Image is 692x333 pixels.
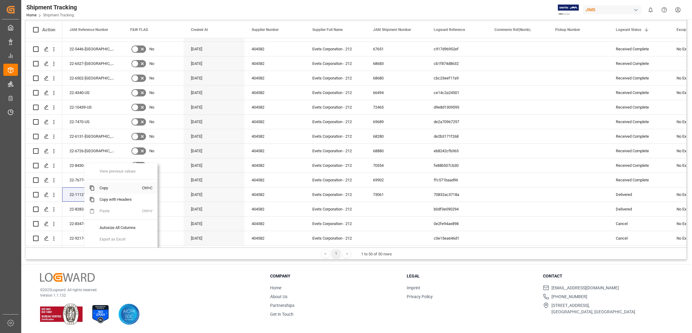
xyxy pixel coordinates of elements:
div: 1 [332,250,340,257]
div: Evets Corporation - 212 [305,115,366,129]
div: 66494 [366,86,426,100]
p: Version 1.1.132 [40,293,255,298]
div: Press SPACE to select this row. [26,115,62,129]
a: About Us [270,294,287,299]
div: 22-9217-US [62,231,123,245]
div: de2a70967297 [426,115,487,129]
div: 68680 [366,71,426,85]
img: AICPA SOC [118,304,140,325]
a: Imprint [407,285,420,290]
div: fe88b507cb30 [426,158,487,173]
div: 73061 [366,187,426,202]
p: © 2025 Logward. All rights reserved. [40,287,255,293]
span: No [149,144,154,158]
div: 22-5446-[GEOGRAPHIC_DATA] [62,42,123,56]
div: 70554 [366,158,426,173]
div: 22-8282-[GEOGRAPHIC_DATA] [62,202,123,216]
div: Received Complete [616,173,662,187]
div: Press SPACE to select this row. [26,173,62,187]
span: Logward Status [616,28,641,32]
button: JIMS [583,4,644,15]
span: [PHONE_NUMBER] [551,294,587,300]
div: Received Complete [616,71,662,85]
div: Evets Corporation - 212 [305,158,366,173]
span: No [149,115,154,129]
span: Copy [95,182,142,194]
div: [DATE] [184,158,244,173]
h3: Contact [543,273,672,279]
div: [DATE] [184,173,244,187]
div: Received Complete [616,86,662,100]
span: Logward Reference [434,28,465,32]
span: Pickup Number [555,28,580,32]
div: Press SPACE to select this row. [26,158,62,173]
div: JIMS [583,5,641,14]
button: show 0 new notifications [644,3,657,17]
div: Evets Corporation - 212 [305,71,366,85]
div: 22-7470-US [62,115,123,129]
div: 22-6131-[GEOGRAPHIC_DATA] [62,129,123,143]
a: Get in Touch [270,312,293,317]
div: ffc571baad96 [426,173,487,187]
div: 404582 [244,129,305,143]
div: Press SPACE to select this row. [26,144,62,158]
div: Cancel [616,217,662,231]
span: Comments Ref(Numb) [494,28,531,32]
div: c0e15ea646d1 [426,231,487,245]
span: Ctrl+C [142,182,155,194]
div: 22-4340-US [62,86,123,100]
div: [DATE] [184,56,244,71]
div: 404582 [244,56,305,71]
div: Evets Corporation - 212 [305,187,366,202]
div: 404582 [244,187,305,202]
div: 68280 [366,129,426,143]
div: Evets Corporation - 212 [305,42,366,56]
span: No [149,71,154,85]
div: Press SPACE to select this row. [26,231,62,246]
div: b0df3e090294 [426,202,487,216]
div: 0e2fe94ae898 [426,217,487,231]
div: Received Complete [616,42,662,56]
div: 404582 [244,173,305,187]
span: Created At [191,28,208,32]
span: No [149,57,154,71]
span: Supplier Number [252,28,279,32]
div: Received Complete [616,100,662,114]
div: Press SPACE to select this row. [26,202,62,217]
div: Evets Corporation - 212 [305,217,366,231]
div: Evets Corporation - 212 [305,86,366,100]
div: Press SPACE to select this row. [26,187,62,202]
div: Press SPACE to select this row. [26,42,62,56]
div: Press SPACE to select this row. [26,86,62,100]
span: Copy with Headers [95,194,142,205]
span: [STREET_ADDRESS], [GEOGRAPHIC_DATA], [GEOGRAPHIC_DATA] [551,302,635,315]
span: No [149,42,154,56]
div: 68683 [366,56,426,71]
h3: Legal [407,273,536,279]
div: 404582 [244,231,305,245]
div: Action [42,27,55,32]
div: 404582 [244,86,305,100]
div: 22-6527-[GEOGRAPHIC_DATA] [62,56,123,71]
a: Home [270,285,281,290]
span: JAM Shipment Number [373,28,411,32]
div: [DATE] [184,86,244,100]
div: 404582 [244,144,305,158]
span: No [149,159,154,173]
a: Privacy Policy [407,294,433,299]
div: Received Complete [616,57,662,71]
div: [DATE] [184,144,244,158]
div: 22-6502-[GEOGRAPHIC_DATA] [62,71,123,85]
div: d9e8d1309595 [426,100,487,114]
div: [DATE] [184,71,244,85]
div: Evets Corporation - 212 [305,202,366,216]
div: [DATE] [184,202,244,216]
div: cbc23eef17a9 [426,71,487,85]
div: [DATE] [184,129,244,143]
div: [DATE] [184,231,244,245]
span: F&W FLAG [130,28,148,32]
a: Partnerships [270,303,294,308]
div: 70832ac3718a [426,187,487,202]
